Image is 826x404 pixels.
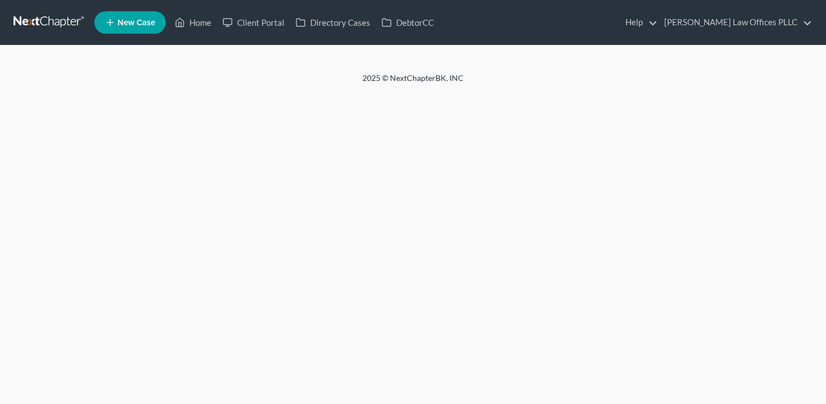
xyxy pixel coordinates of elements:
a: DebtorCC [376,12,439,33]
a: Home [169,12,217,33]
a: [PERSON_NAME] Law Offices PLLC [659,12,812,33]
a: Client Portal [217,12,290,33]
a: Help [620,12,657,33]
a: Directory Cases [290,12,376,33]
new-legal-case-button: New Case [94,11,166,34]
div: 2025 © NextChapterBK, INC [93,72,733,93]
